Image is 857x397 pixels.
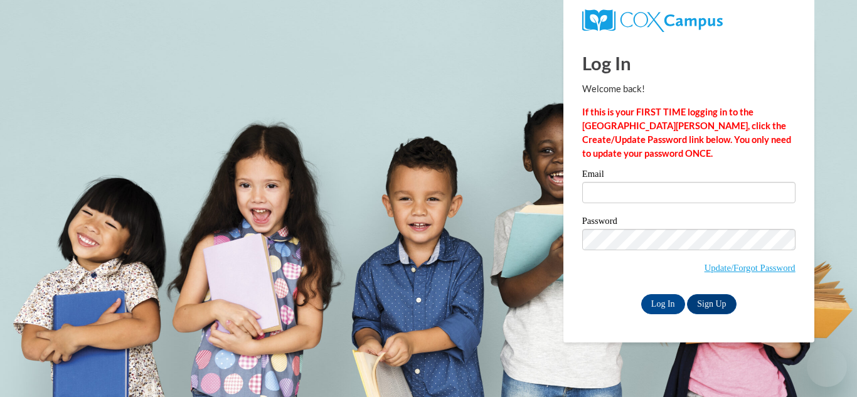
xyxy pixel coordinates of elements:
[582,50,796,76] h1: Log In
[582,9,723,32] img: COX Campus
[582,9,796,32] a: COX Campus
[807,347,847,387] iframe: Button to launch messaging window
[582,216,796,229] label: Password
[687,294,736,314] a: Sign Up
[705,263,796,273] a: Update/Forgot Password
[582,82,796,96] p: Welcome back!
[582,169,796,182] label: Email
[582,107,791,159] strong: If this is your FIRST TIME logging in to the [GEOGRAPHIC_DATA][PERSON_NAME], click the Create/Upd...
[641,294,685,314] input: Log In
